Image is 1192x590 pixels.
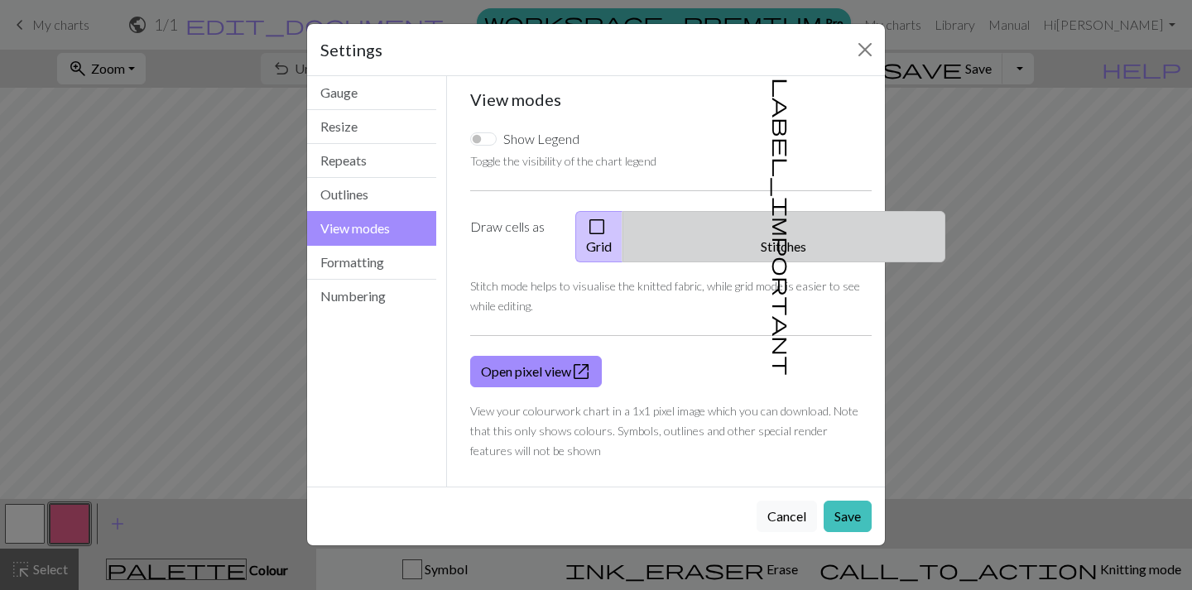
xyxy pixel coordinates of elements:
[460,211,565,262] label: Draw cells as
[470,279,860,313] small: Stitch mode helps to visualise the knitted fabric, while grid mode is easier to see while editing.
[470,89,872,109] h5: View modes
[757,501,817,532] button: Cancel
[771,78,794,376] span: label_important
[470,154,656,168] small: Toggle the visibility of the chart legend
[307,211,436,246] button: View modes
[307,76,436,110] button: Gauge
[307,246,436,280] button: Formatting
[470,404,858,458] small: View your colourwork chart in a 1x1 pixel image which you can download. Note that this only shows...
[852,36,878,63] button: Close
[587,215,607,238] span: check_box_outline_blank
[320,37,382,62] h5: Settings
[503,129,579,149] label: Show Legend
[470,356,602,387] a: Open pixel view
[575,211,623,262] button: Grid
[824,501,872,532] button: Save
[307,110,436,144] button: Resize
[307,280,436,313] button: Numbering
[571,360,591,383] span: open_in_new
[307,178,436,212] button: Outlines
[307,144,436,178] button: Repeats
[622,211,945,262] button: Stitches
